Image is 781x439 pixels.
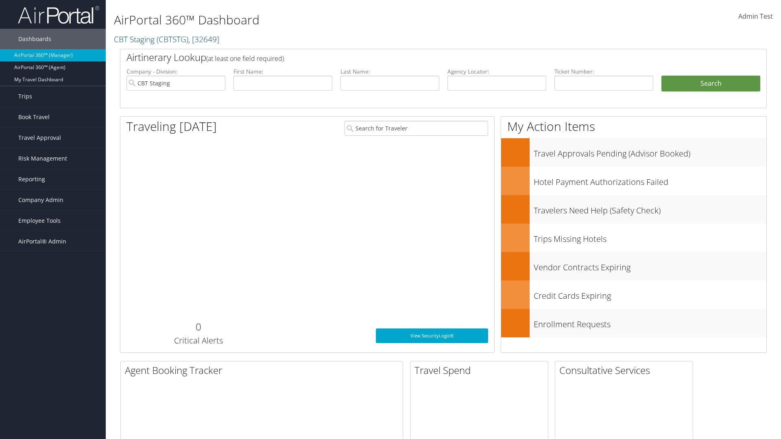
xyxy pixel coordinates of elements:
a: Credit Cards Expiring [501,280,766,309]
h2: Travel Spend [414,363,548,377]
h3: Credit Cards Expiring [534,286,766,302]
span: AirPortal® Admin [18,231,66,252]
span: Company Admin [18,190,63,210]
a: Vendor Contracts Expiring [501,252,766,280]
a: Travelers Need Help (Safety Check) [501,195,766,224]
img: airportal-logo.png [18,5,99,24]
a: Hotel Payment Authorizations Failed [501,167,766,195]
h2: Consultative Services [559,363,693,377]
h3: Critical Alerts [127,335,270,346]
h3: Vendor Contracts Expiring [534,258,766,273]
a: Trips Missing Hotels [501,224,766,252]
span: Dashboards [18,29,51,49]
label: Agency Locator: [447,67,546,76]
a: CBT Staging [114,34,219,45]
label: Company - Division: [127,67,225,76]
span: , [ 32649 ] [188,34,219,45]
h2: Agent Booking Tracker [125,363,403,377]
label: Last Name: [340,67,439,76]
span: Admin Test [738,12,773,21]
h1: My Action Items [501,118,766,135]
span: Reporting [18,169,45,189]
span: (at least one field required) [206,54,284,63]
button: Search [661,76,760,92]
h3: Travel Approvals Pending (Advisor Booked) [534,144,766,159]
span: Travel Approval [18,128,61,148]
span: Risk Management [18,148,67,169]
a: View SecurityLogic® [376,328,488,343]
span: Book Travel [18,107,50,127]
h3: Hotel Payment Authorizations Failed [534,172,766,188]
label: Ticket Number: [554,67,653,76]
a: Admin Test [738,4,773,29]
a: Travel Approvals Pending (Advisor Booked) [501,138,766,167]
span: Employee Tools [18,211,61,231]
input: Search for Traveler [345,121,488,136]
span: ( CBTSTG ) [157,34,188,45]
h1: AirPortal 360™ Dashboard [114,11,553,28]
span: Trips [18,86,32,106]
label: First Name: [233,67,332,76]
h2: 0 [127,320,270,334]
h3: Trips Missing Hotels [534,229,766,245]
h3: Enrollment Requests [534,315,766,330]
h1: Traveling [DATE] [127,118,217,135]
a: Enrollment Requests [501,309,766,337]
h3: Travelers Need Help (Safety Check) [534,201,766,216]
h2: Airtinerary Lookup [127,50,707,64]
